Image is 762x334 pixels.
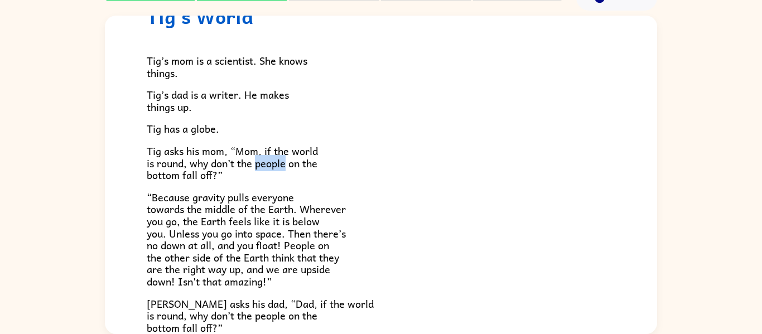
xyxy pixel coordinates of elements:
[147,189,346,289] span: “Because gravity pulls everyone towards the middle of the Earth. Wherever you go, the Earth feels...
[147,52,307,81] span: Tig’s mom is a scientist. She knows things.
[147,86,289,115] span: Tig’s dad is a writer. He makes things up.
[147,143,318,183] span: Tig asks his mom, “Mom, if the world is round, why don’t the people on the bottom fall off?”
[147,5,615,28] h1: Tig's World
[147,120,219,137] span: Tig has a globe.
